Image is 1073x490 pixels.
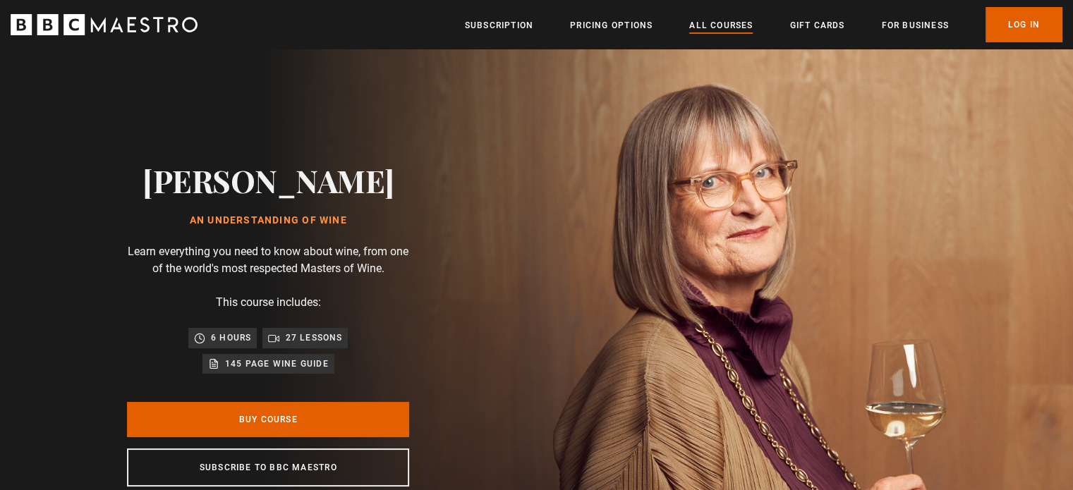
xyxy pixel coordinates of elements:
p: This course includes: [216,294,321,311]
p: 27 lessons [285,331,342,345]
h1: An Understanding of Wine [143,215,394,226]
a: For business [881,18,948,32]
p: 145 page wine guide [225,357,329,371]
a: All Courses [689,18,753,32]
p: 6 hours [211,331,251,345]
a: Pricing Options [570,18,653,32]
p: Learn everything you need to know about wine, from one of the world's most respected Masters of W... [127,243,409,277]
a: Log In [986,7,1062,42]
a: Gift Cards [789,18,844,32]
a: Buy Course [127,402,409,437]
svg: BBC Maestro [11,14,198,35]
h2: [PERSON_NAME] [143,162,394,198]
a: Subscription [465,18,533,32]
nav: Primary [465,7,1062,42]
